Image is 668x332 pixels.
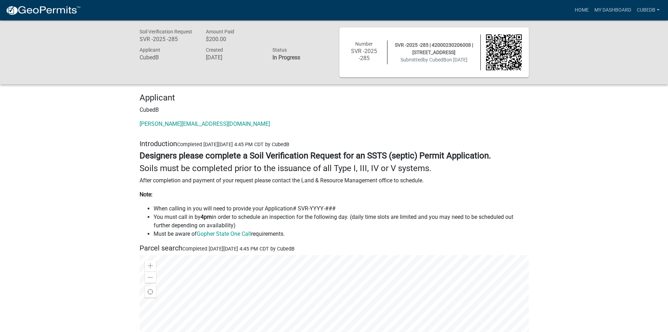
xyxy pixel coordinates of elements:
h6: $200.00 [206,36,262,43]
h5: Parcel search [140,244,529,252]
h5: Introduction [140,139,529,148]
p: After completion and payment of your request please contact the Land & Resource Management office... [140,176,529,185]
h6: [DATE] [206,54,262,61]
strong: Note: [140,191,153,198]
li: When calling in you will need to provide your Application# SVR-YYYY-### [154,204,529,213]
a: Home [572,4,592,17]
span: by CubedB [423,57,446,63]
span: Completed [DATE][DATE] 4:45 PM CDT by CubedB [182,246,295,252]
span: Created [206,47,223,53]
strong: In Progress [272,54,300,61]
h6: CubedB [140,54,196,61]
span: Number [355,41,373,47]
p: CubedB [140,106,529,114]
span: Applicant [140,47,160,53]
h6: SVR -2025 -285 [140,36,196,43]
div: Zoom in [145,260,156,272]
span: Submitted on [DATE] [400,57,467,63]
span: Amount Paid [206,29,234,34]
span: SVR -2025 -285 | 42000230206008 | [STREET_ADDRESS] [395,42,473,55]
strong: 4pm [201,214,212,220]
div: Find my location [145,286,156,298]
span: Soil Verification Request [140,29,192,34]
h6: SVR -2025 -285 [346,48,382,61]
a: CubedB [634,4,662,17]
span: Completed [DATE][DATE] 4:45 PM CDT by CubedB [177,142,289,148]
a: My Dashboard [592,4,634,17]
a: [PERSON_NAME][EMAIL_ADDRESS][DOMAIN_NAME] [140,121,270,127]
strong: Designers please complete a Soil Verification Request for an SSTS (septic) Permit Application. [140,151,491,161]
div: Zoom out [145,272,156,283]
span: Status [272,47,287,53]
h4: Applicant [140,93,529,103]
a: Gopher State One Call [197,230,251,237]
li: You must call in by in order to schedule an inspection for the following day. (daily time slots a... [154,213,529,230]
h4: Soils must be completed prior to the issuance of all Type I, III, IV or V systems. [140,163,529,174]
li: Must be aware of requirements. [154,230,529,238]
img: QR code [486,34,522,70]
